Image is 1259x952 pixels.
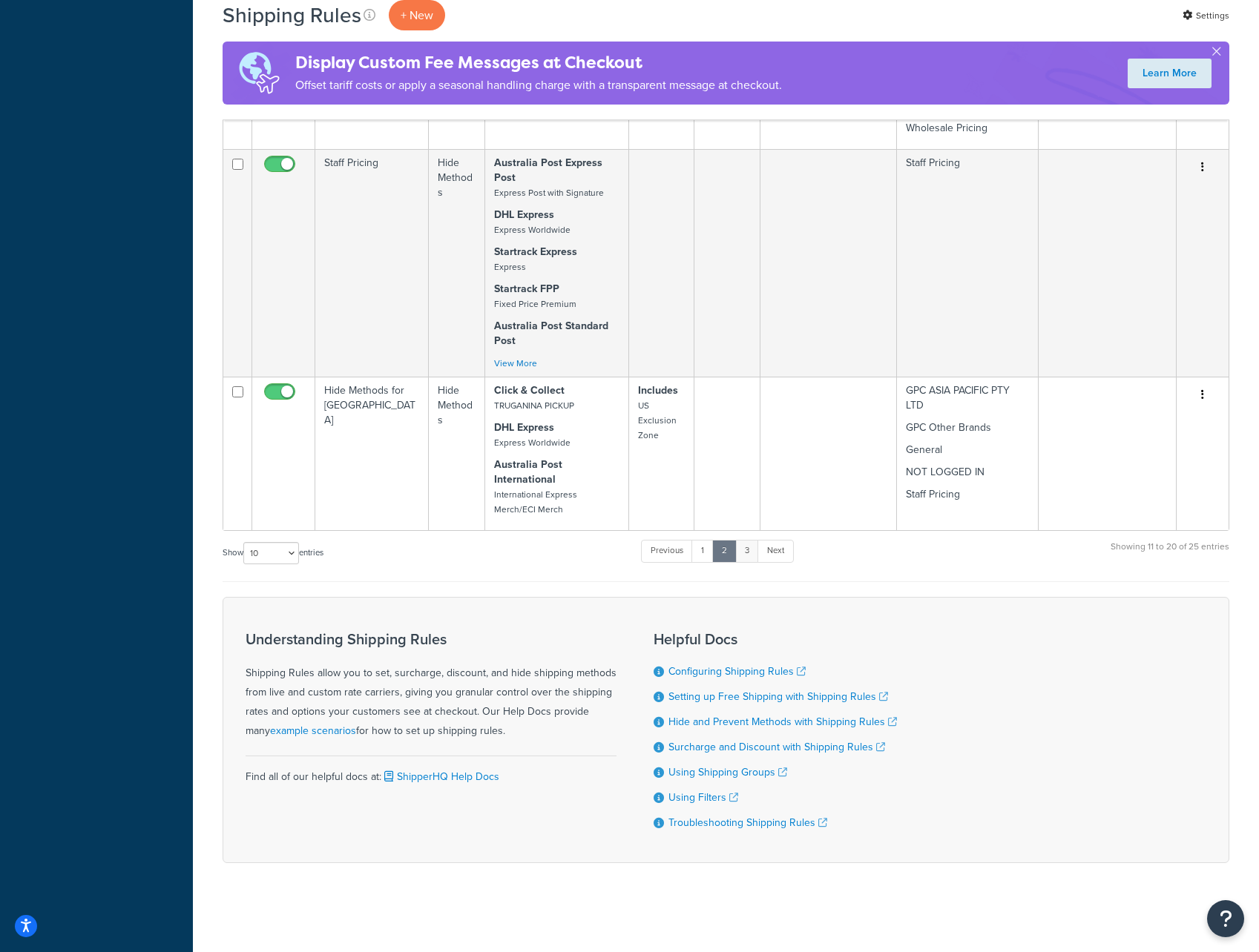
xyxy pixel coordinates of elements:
[494,399,574,412] small: TRUGANINA PICKUP
[381,769,499,784] a: ShipperHQ Help Docs
[906,420,1029,435] p: GPC Other Brands
[494,457,562,487] strong: Australia Post International
[494,297,576,311] small: Fixed Price Premium
[494,155,602,185] strong: Australia Post Express Post
[906,121,1029,136] p: Wholesale Pricing
[429,377,484,530] td: Hide Methods
[494,357,537,370] a: View More
[246,756,617,787] div: Find all of our helpful docs at:
[668,689,888,704] a: Setting up Free Shipping with Shipping Rules
[1183,5,1229,26] a: Settings
[897,149,1039,377] td: Staff Pricing
[494,186,604,199] small: Express Post with Signature
[735,540,759,562] a: 3
[897,377,1039,530] td: GPC ASIA PACIFIC PTY LTD
[494,223,571,237] small: Express Worldwide
[712,540,737,562] a: 2
[246,631,617,741] div: Shipping Rules allow you to set, surcharge, discount, and hide shipping methods from live and cus...
[494,383,565,398] strong: Click & Collect
[638,383,678,398] strong: Includes
[494,207,554,222] strong: DHL Express
[243,542,299,564] select: Showentries
[906,465,1029,480] p: NOT LOGGED IN
[906,487,1029,502] p: Staff Pricing
[1128,59,1212,88] a: Learn More
[668,714,897,730] a: Hide and Prevent Methods with Shipping Rules
[494,244,577,260] strong: Startrack Express
[315,149,429,377] td: Staff Pricing
[270,723,356,738] a: example scenarios
[223,1,361,30] h1: Shipping Rules
[638,399,677,442] small: US Exclusion Zone
[494,260,526,274] small: Express
[494,488,577,516] small: International Express Merch/ECI Merch
[246,631,617,647] h3: Understanding Shipping Rules
[429,149,484,377] td: Hide Methods
[494,436,571,449] small: Express Worldwide
[494,318,608,348] strong: Australia Post Standard Post
[223,542,323,564] label: Show entries
[494,420,554,435] strong: DHL Express
[668,790,738,805] a: Using Filters
[1111,538,1229,570] div: Showing 11 to 20 of 25 entries
[295,75,782,96] p: Offset tariff costs or apply a seasonal handling charge with a transparent message at checkout.
[668,664,806,679] a: Configuring Shipping Rules
[691,540,714,562] a: 1
[757,540,794,562] a: Next
[494,281,559,297] strong: Startrack FPP
[641,540,693,562] a: Previous
[295,50,782,75] h4: Display Custom Fee Messages at Checkout
[668,764,787,780] a: Using Shipping Groups
[668,739,885,755] a: Surcharge and Discount with Shipping Rules
[654,631,897,647] h3: Helpful Docs
[668,815,827,830] a: Troubleshooting Shipping Rules
[1207,900,1244,937] button: Open Resource Center
[315,377,429,530] td: Hide Methods for [GEOGRAPHIC_DATA]
[223,42,295,105] img: duties-banner-06bc72dcb5fe05cb3f9472aba00be2ae8eb53ab6f0d8bb03d382ba314ac3c341.png
[906,443,1029,457] p: General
